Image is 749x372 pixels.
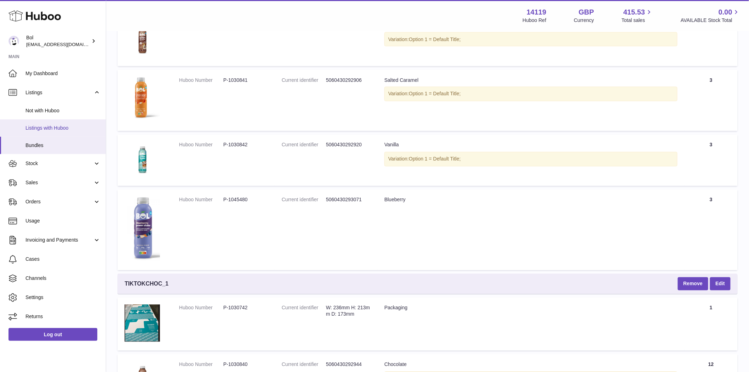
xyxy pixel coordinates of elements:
dt: Current identifier [282,77,326,84]
a: Edit [710,277,731,290]
span: Sales [25,179,93,186]
img: Salted Caramel [125,77,160,123]
span: Listings [25,89,93,96]
span: Settings [25,294,101,301]
dd: P-1030842 [223,142,268,148]
td: 1 [685,298,738,351]
button: Remove [678,277,708,290]
span: Returns [25,313,101,320]
dt: Current identifier [282,361,326,368]
a: Log out [8,328,97,341]
div: Variation: [384,87,677,101]
dt: Huboo Number [179,77,223,84]
dd: P-1030840 [223,361,268,368]
div: Variation: [384,152,677,167]
span: Total sales [622,17,653,24]
td: 3 [685,70,738,131]
span: Stock [25,160,93,167]
dd: P-1030841 [223,77,268,84]
img: internalAdmin-14119@internal.huboo.com [8,36,19,46]
span: My Dashboard [25,70,101,77]
span: Cases [25,256,101,263]
span: 415.53 [623,7,645,17]
span: Orders [25,198,93,205]
dt: Huboo Number [179,361,223,368]
dt: Current identifier [282,305,326,318]
span: Invoicing and Payments [25,237,93,243]
strong: GBP [579,7,594,17]
div: Variation: [384,32,677,47]
span: Option 1 = Default Title; [409,156,461,162]
div: Vanilla [384,142,677,148]
div: Huboo Ref [523,17,547,24]
span: 0.00 [719,7,732,17]
div: Packaging [384,305,677,311]
dd: P-1030742 [223,305,268,311]
dd: W: 236mm H: 213mm D: 173mm [326,305,370,318]
img: Blueberry [125,197,160,261]
dt: Huboo Number [179,197,223,203]
div: Chocolate [384,361,677,368]
dd: 5060430292944 [326,361,370,368]
dt: Current identifier [282,142,326,148]
span: Listings with Huboo [25,125,101,131]
div: Currency [574,17,594,24]
span: Not with Huboo [25,107,101,114]
strong: 14119 [527,7,547,17]
span: AVAILABLE Stock Total [681,17,741,24]
dd: 5060430292920 [326,142,370,148]
dt: Current identifier [282,197,326,203]
div: Salted Caramel [384,77,677,84]
dd: 5060430292906 [326,77,370,84]
dd: P-1045480 [223,197,268,203]
dt: Huboo Number [179,305,223,311]
span: Channels [25,275,101,282]
dd: 5060430293071 [326,197,370,203]
dt: Huboo Number [179,142,223,148]
td: 3 [685,15,738,66]
div: Blueberry [384,197,677,203]
img: Vanilla [125,142,160,177]
a: 0.00 AVAILABLE Stock Total [681,7,741,24]
span: [EMAIL_ADDRESS][DOMAIN_NAME] [26,41,104,47]
span: Option 1 = Default Title; [409,91,461,97]
span: Option 1 = Default Title; [409,36,461,42]
span: Bundles [25,142,101,149]
div: Bol [26,34,90,48]
td: 3 [685,190,738,270]
a: 415.53 Total sales [622,7,653,24]
img: Chocolate [125,22,160,57]
span: Usage [25,218,101,224]
img: Packaging [125,305,160,342]
span: TIKTOKCHOC_1 [125,280,168,288]
td: 3 [685,135,738,186]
